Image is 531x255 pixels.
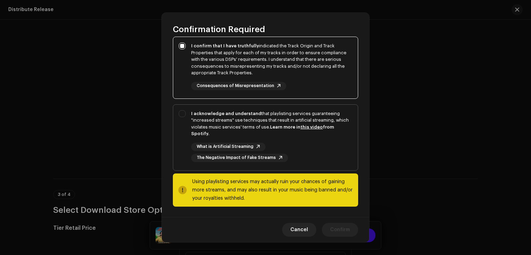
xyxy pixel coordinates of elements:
[191,42,352,76] div: indicated the Track Origin and Track Properties that apply for each of my tracks in order to ensu...
[173,104,358,171] p-togglebutton: I acknowledge and understandthat playlisting services guaranteeing "increased streams" use techni...
[173,24,265,35] span: Confirmation Required
[322,223,358,237] button: Confirm
[173,37,358,99] p-togglebutton: I confirm that I have truthfullyindicated the Track Origin and Track Properties that apply for ea...
[282,223,316,237] button: Cancel
[300,125,323,129] a: this video
[290,223,308,237] span: Cancel
[191,111,261,116] strong: I acknowledge and understand
[330,223,350,237] span: Confirm
[197,84,274,88] span: Consequences of Misrepresentation
[191,110,352,137] div: that playlisting services guaranteeing "increased streams" use techniques that result in artifici...
[191,44,259,48] strong: I confirm that I have truthfully
[192,178,353,202] div: Using playlisting services may actually ruin your chances of gaining more streams, and may also r...
[197,155,276,160] span: The Negative Impact of Fake Streams
[197,144,253,149] span: What is Artificial Streaming
[191,125,334,136] strong: Learn more in from Spotify.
